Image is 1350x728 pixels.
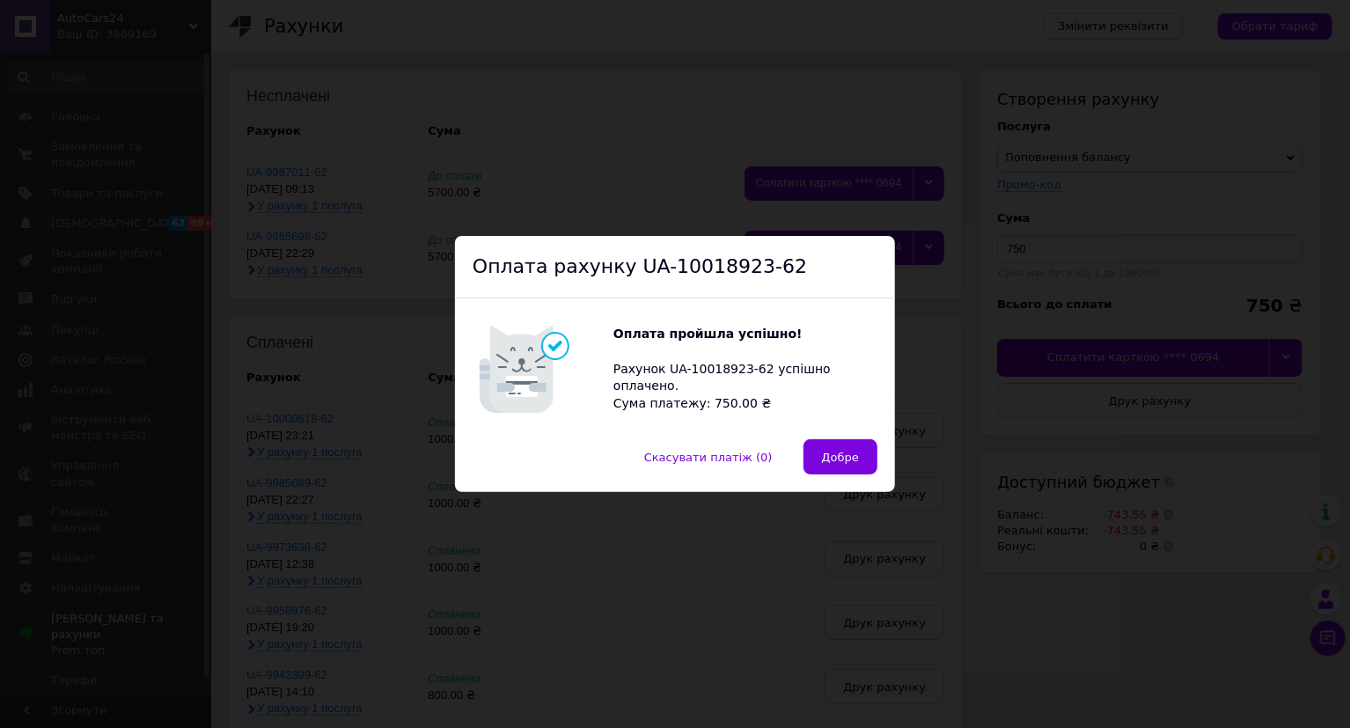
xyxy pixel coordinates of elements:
[803,439,877,474] button: Добре
[626,439,791,474] button: Скасувати платіж (0)
[613,326,877,412] div: Рахунок UA-10018923-62 успішно оплачено. Сума платежу: 750.00 ₴
[822,451,859,464] span: Добре
[613,327,803,341] b: Оплата пройшла успішно!
[473,316,613,422] img: Котик говорить Оплата пройшла успішно!
[455,236,895,299] div: Оплата рахунку UA-10018923-62
[644,451,773,464] span: Скасувати платіж (0)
